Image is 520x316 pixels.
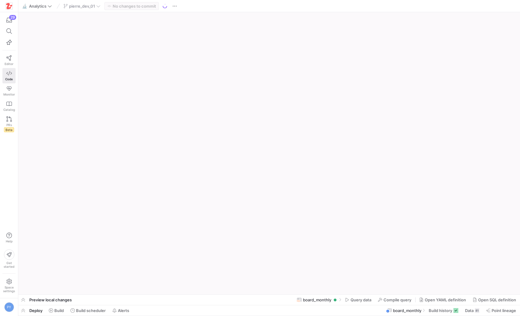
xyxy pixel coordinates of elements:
[2,230,16,246] button: Help
[2,247,16,271] button: Getstarted
[46,305,67,316] button: Build
[118,308,129,313] span: Alerts
[393,308,421,313] span: board_monthly
[2,53,16,68] a: Editor
[2,15,16,26] button: 29
[478,297,516,302] span: Open SQL definition
[2,301,16,314] button: PY
[3,93,15,96] span: Monitor
[426,305,461,316] button: Build history
[303,297,331,302] span: board_monthly
[416,295,469,305] button: Open YAML definition
[5,77,13,81] span: Code
[21,2,53,10] button: 🔬Analytics
[4,302,14,312] div: PY
[5,239,13,243] span: Help
[429,308,452,313] span: Build history
[470,295,519,305] button: Open SQL definition
[4,127,14,132] span: Beta
[29,4,46,9] span: Analytics
[375,295,414,305] button: Compile query
[6,3,12,9] img: https://storage.googleapis.com/y42-prod-data-exchange/images/h4OkG5kwhGXbZ2sFpobXAPbjBGJTZTGe3yEd...
[425,297,466,302] span: Open YAML definition
[76,308,106,313] span: Build scheduler
[2,68,16,83] a: Code
[5,62,13,66] span: Editor
[2,114,16,135] a: PRsBeta
[384,297,411,302] span: Compile query
[351,297,371,302] span: Query data
[2,1,16,11] a: https://storage.googleapis.com/y42-prod-data-exchange/images/h4OkG5kwhGXbZ2sFpobXAPbjBGJTZTGe3yEd...
[54,308,64,313] span: Build
[29,297,72,302] span: Preview local changes
[492,308,516,313] span: Point lineage
[29,308,42,313] span: Deploy
[110,305,132,316] button: Alerts
[3,108,15,111] span: Catalog
[465,308,474,313] span: Data
[342,295,374,305] button: Query data
[2,99,16,114] a: Catalog
[4,261,14,268] span: Get started
[9,15,16,20] div: 29
[462,305,482,316] button: Data81
[483,305,519,316] button: Point lineage
[6,123,12,127] span: PRs
[68,305,108,316] button: Build scheduler
[22,4,27,8] span: 🔬
[3,285,15,293] span: Space settings
[475,308,479,313] div: 81
[2,83,16,99] a: Monitor
[2,276,16,296] a: Spacesettings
